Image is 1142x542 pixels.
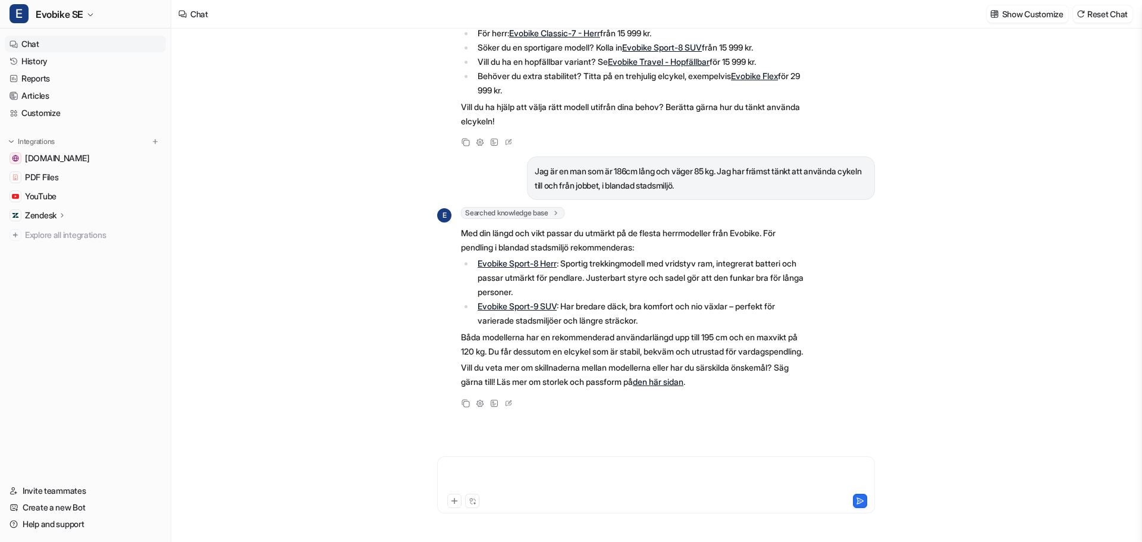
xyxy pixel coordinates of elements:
p: Med din längd och vikt passar du utmärkt på de flesta herrmodeller från Evobike. För pendling i b... [461,226,809,255]
a: Create a new Bot [5,499,166,516]
img: www.evobike.se [12,155,19,162]
a: Evobike Travel - Hopfällbar [608,57,710,67]
span: Evobike SE [36,6,83,23]
img: PDF Files [12,174,19,181]
img: explore all integrations [10,229,21,241]
span: E [10,4,29,23]
a: Evobike Sport-9 SUV [478,301,557,311]
li: För herr: från 15 999 kr. [474,26,809,40]
p: Show Customize [1002,8,1063,20]
a: Help and support [5,516,166,532]
img: reset [1077,10,1085,18]
a: Evobike Classic-7 - Herr [509,28,600,38]
p: Båda modellerna har en rekommenderad användarlängd upp till 195 cm och en maxvikt på 120 kg. Du f... [461,330,809,359]
li: Söker du en sportigare modell? Kolla in från 15 999 kr. [474,40,809,55]
img: menu_add.svg [151,137,159,146]
a: History [5,53,166,70]
a: PDF FilesPDF Files [5,169,166,186]
a: Evobike Sport-8 SUV [622,42,702,52]
a: Invite teammates [5,483,166,499]
span: E [437,208,451,223]
a: Customize [5,105,166,121]
img: Zendesk [12,212,19,219]
button: Reset Chat [1073,5,1132,23]
p: Integrations [18,137,55,146]
a: Reports [5,70,166,87]
img: customize [990,10,999,18]
span: PDF Files [25,171,58,183]
a: YouTubeYouTube [5,188,166,205]
a: Evobike Flex [731,71,778,81]
a: Evobike Sport-8 Herr [478,258,557,268]
span: Explore all integrations [25,225,161,245]
a: Explore all integrations [5,227,166,243]
button: Show Customize [987,5,1068,23]
span: YouTube [25,190,57,202]
img: expand menu [7,137,15,146]
li: : Har bredare däck, bra komfort och nio växlar – perfekt för varierade stadsmiljöer och längre st... [474,299,809,328]
li: Vill du ha en hopfällbar variant? Se för 15 999 kr. [474,55,809,69]
li: : Sportig trekkingmodell med vridstyv ram, integrerat batteri och passar utmärkt för pendlare. Ju... [474,256,809,299]
p: Vill du ha hjälp att välja rätt modell utifrån dina behov? Berätta gärna hur du tänkt använda elc... [461,100,809,129]
p: Jag är en man som är 186cm lång och väger 85 kg. Jag har främst tänkt att använda cykeln till och... [535,164,867,193]
span: [DOMAIN_NAME] [25,152,89,164]
div: Chat [190,8,208,20]
li: Behöver du extra stabilitet? Titta på en trehjulig elcykel, exempelvis för 29 999 kr. [474,69,809,98]
p: Zendesk [25,209,57,221]
img: YouTube [12,193,19,200]
a: Articles [5,87,166,104]
a: www.evobike.se[DOMAIN_NAME] [5,150,166,167]
button: Integrations [5,136,58,148]
span: Searched knowledge base [461,207,564,219]
a: Chat [5,36,166,52]
a: den här sidan [633,377,683,387]
p: Vill du veta mer om skillnaderna mellan modellerna eller har du särskilda önskemål? Säg gärna til... [461,361,809,389]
